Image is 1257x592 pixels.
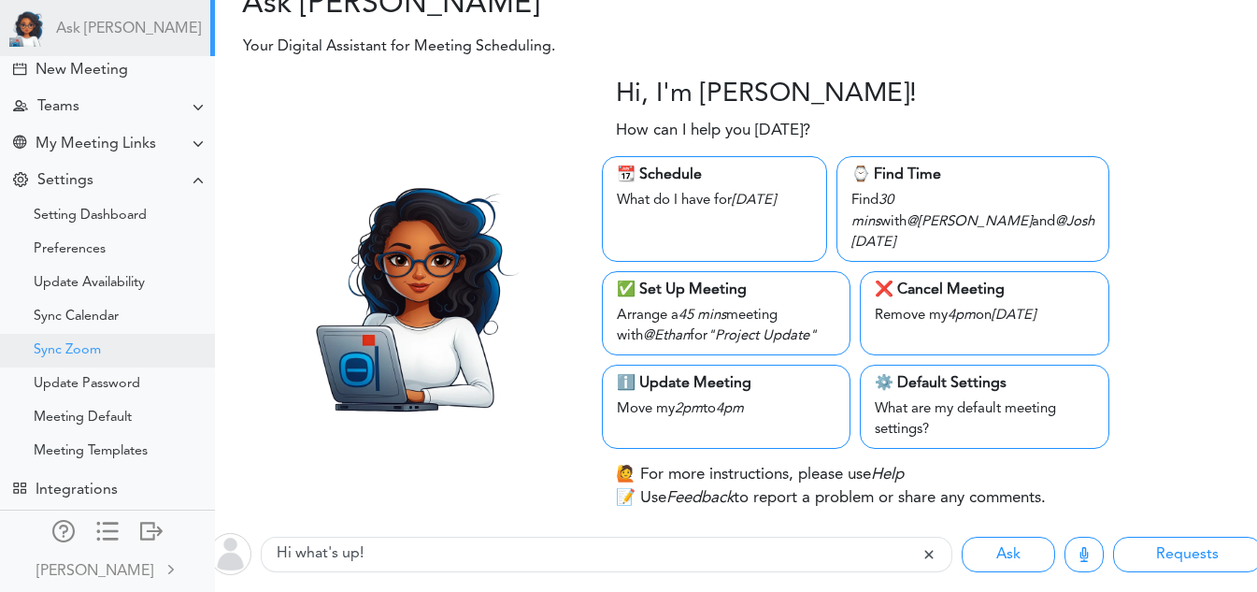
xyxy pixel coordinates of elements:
[643,329,690,343] i: @Ethan
[13,136,26,153] div: Share Meeting Link
[678,309,726,323] i: 45 mins
[962,537,1055,572] button: Ask
[34,211,147,221] div: Setting Dashboard
[34,279,145,288] div: Update Availability
[707,329,817,343] i: "Project Update"
[666,490,734,506] i: Feedback
[875,395,1093,441] div: What are my default meeting settings?
[617,372,836,395] div: ℹ️ Update Meeting
[1055,215,1094,229] i: @Josh
[2,548,213,590] a: [PERSON_NAME]
[875,372,1093,395] div: ⚙️ Default Settings
[716,402,744,416] i: 4pm
[13,63,26,76] div: Creating Meeting
[36,136,156,153] div: My Meeting Links
[851,186,1094,254] div: Find with and
[992,309,1036,323] i: [DATE]
[36,482,118,499] div: Integrations
[907,215,1032,229] i: @[PERSON_NAME]
[37,172,93,190] div: Settings
[616,79,917,111] h3: Hi, I'm [PERSON_NAME]!
[34,245,106,254] div: Preferences
[871,467,904,483] i: Help
[616,486,1046,511] p: 📝 Use to report a problem or share any comments.
[13,172,28,190] div: Change Settings
[280,164,543,426] img: Zara.png
[732,194,776,208] i: [DATE]
[617,164,812,186] div: 📆 Schedule
[34,346,101,355] div: Sync Zoom
[616,119,810,143] p: How can I help you [DATE]?
[617,279,836,301] div: ✅ Set Up Meeting
[617,301,836,348] div: Arrange a meeting with for
[34,447,148,456] div: Meeting Templates
[36,62,128,79] div: New Meeting
[616,463,904,487] p: 🙋 For more instructions, please use
[851,236,895,250] i: [DATE]
[851,164,1094,186] div: ⌚️ Find Time
[617,395,836,421] div: Move my to
[56,21,201,38] a: Ask [PERSON_NAME]
[948,309,976,323] i: 4pm
[96,520,119,539] div: Show only icons
[36,560,153,583] div: [PERSON_NAME]
[34,380,140,389] div: Update Password
[851,194,893,229] i: 30 mins
[140,520,163,539] div: Log out
[209,533,251,575] img: user-off.png
[52,520,75,539] div: Manage Members and Externals
[37,98,79,116] div: Teams
[34,413,132,423] div: Meeting Default
[617,186,812,212] div: What do I have for
[9,9,47,47] img: Powered by TEAMCAL AI
[230,36,960,58] p: Your Digital Assistant for Meeting Scheduling.
[96,520,119,546] a: Change side menu
[13,482,26,495] div: TEAMCAL AI Workflow Apps
[675,402,703,416] i: 2pm
[875,301,1093,327] div: Remove my on
[875,279,1093,301] div: ❌ Cancel Meeting
[34,312,119,322] div: Sync Calendar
